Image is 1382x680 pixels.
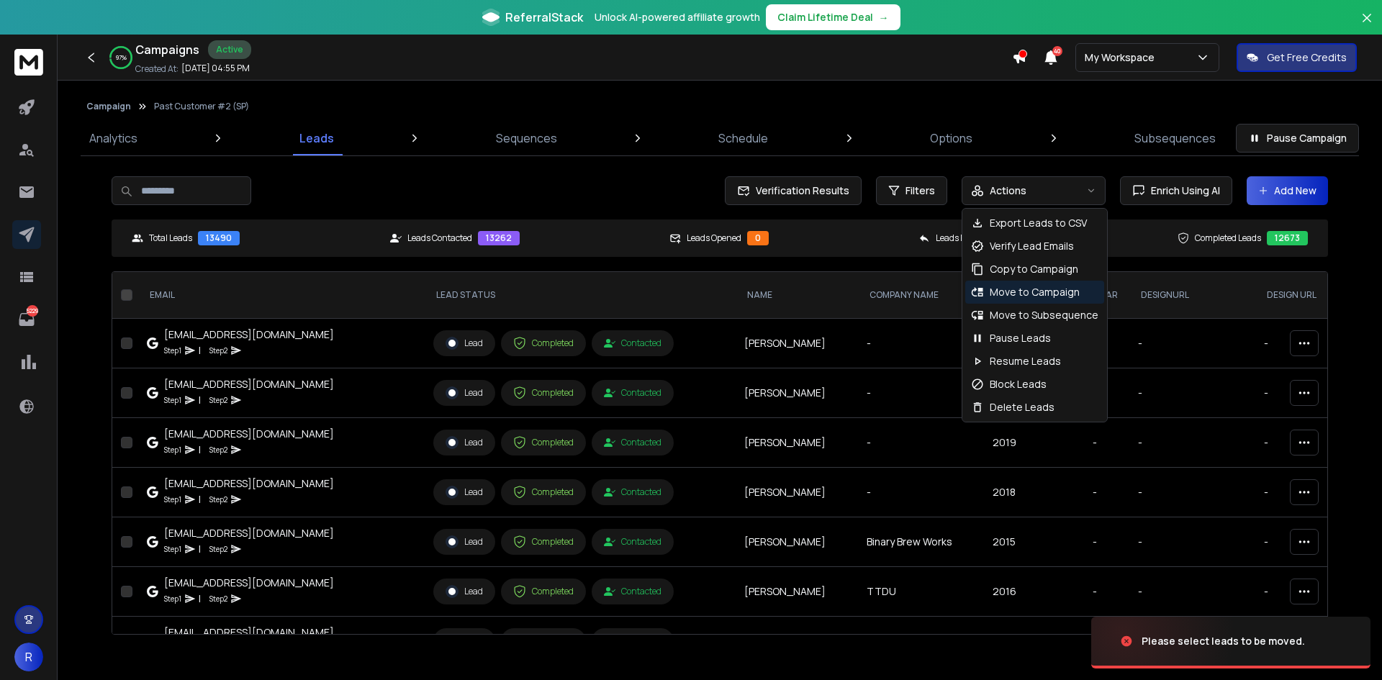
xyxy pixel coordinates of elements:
div: 13262 [478,231,520,245]
td: Rose Gold [858,617,984,666]
th: EMAIL [138,272,425,319]
div: [EMAIL_ADDRESS][DOMAIN_NAME] [164,377,334,391]
td: - [1255,368,1381,418]
div: 0 [747,231,769,245]
td: - [858,468,984,517]
div: Completed [513,486,574,499]
button: Claim Lifetime Deal→ [766,4,900,30]
div: [EMAIL_ADDRESS][DOMAIN_NAME] [164,576,334,590]
div: Lead [446,585,483,598]
button: Get Free Credits [1237,43,1357,72]
span: 40 [1052,46,1062,56]
p: Step 2 [209,443,227,457]
p: Schedule [718,130,768,147]
td: [PERSON_NAME] [736,468,858,517]
p: | [199,591,201,606]
p: Step 2 [209,492,227,507]
td: - [858,368,984,418]
td: - [1129,567,1255,617]
p: Export Leads to CSV [990,216,1087,230]
p: Block Leads [990,377,1047,391]
div: 12673 [1267,231,1308,245]
p: Step 1 [164,492,181,507]
a: Schedule [710,121,777,155]
td: [PERSON_NAME] [736,517,858,567]
button: Enrich Using AI [1120,176,1232,205]
p: Get Free Credits [1267,50,1347,65]
td: - [1129,319,1255,368]
td: - [1084,468,1129,517]
td: - [1084,567,1129,617]
div: [EMAIL_ADDRESS][DOMAIN_NAME] [164,427,334,441]
td: 2020 [984,617,1084,666]
p: Total Leads [149,232,192,244]
button: Close banner [1358,9,1376,43]
p: Resume Leads [990,354,1061,368]
p: Completed Leads [1195,232,1261,244]
td: - [1084,517,1129,567]
p: My Workspace [1085,50,1160,65]
p: | [199,542,201,556]
div: Completed [513,585,574,598]
th: Design URL [1255,272,1381,319]
div: Contacted [604,486,661,498]
p: Options [930,130,972,147]
td: - [1255,468,1381,517]
td: Binary Brew Works [858,517,984,567]
p: Copy to Campaign [990,262,1078,276]
td: - [1129,368,1255,418]
td: 2016 [984,567,1084,617]
p: Pause Leads [990,331,1051,345]
p: | [199,393,201,407]
p: | [199,492,201,507]
p: Step 2 [209,343,227,358]
td: TTDU [858,567,984,617]
p: Past Customer #2 (SP) [154,101,249,112]
td: 2018 [984,468,1084,517]
p: [DATE] 04:55 PM [181,63,250,74]
p: Verify Lead Emails [990,239,1074,253]
td: - [1084,418,1129,468]
div: Contacted [604,387,661,399]
button: Campaign [86,101,131,112]
td: [PERSON_NAME] [736,418,858,468]
p: | [199,343,201,358]
p: Leads Contacted [407,232,472,244]
p: Step 1 [164,343,181,358]
img: image [1091,602,1235,680]
a: Analytics [81,121,146,155]
td: - [1255,319,1381,368]
h1: Campaigns [135,41,199,58]
td: - [1255,567,1381,617]
p: Sequences [496,130,557,147]
p: Step 1 [164,591,181,606]
td: 2019 [984,418,1084,468]
p: Actions [990,183,1026,198]
div: 13490 [198,231,240,245]
p: Step 2 [209,542,227,556]
p: Leads [299,130,334,147]
div: [EMAIL_ADDRESS][DOMAIN_NAME] [164,526,334,540]
button: Filters [876,176,947,205]
p: Move to Subsequence [990,308,1098,322]
span: Verification Results [750,183,849,198]
p: Leads Replied [936,232,989,244]
td: 2015 [984,517,1084,567]
div: [EMAIL_ADDRESS][DOMAIN_NAME] [164,625,334,640]
p: Created At: [135,63,179,75]
td: - [1129,517,1255,567]
div: Completed [513,386,574,399]
p: Analytics [89,130,137,147]
div: Completed [513,337,574,350]
div: Active [208,40,251,59]
button: R [14,643,43,671]
td: - [1129,418,1255,468]
p: | [199,443,201,457]
a: 5229 [12,305,41,334]
div: Lead [446,337,483,350]
th: DesignURL [1129,272,1255,319]
p: Step 1 [164,542,181,556]
button: Verification Results [725,176,862,205]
